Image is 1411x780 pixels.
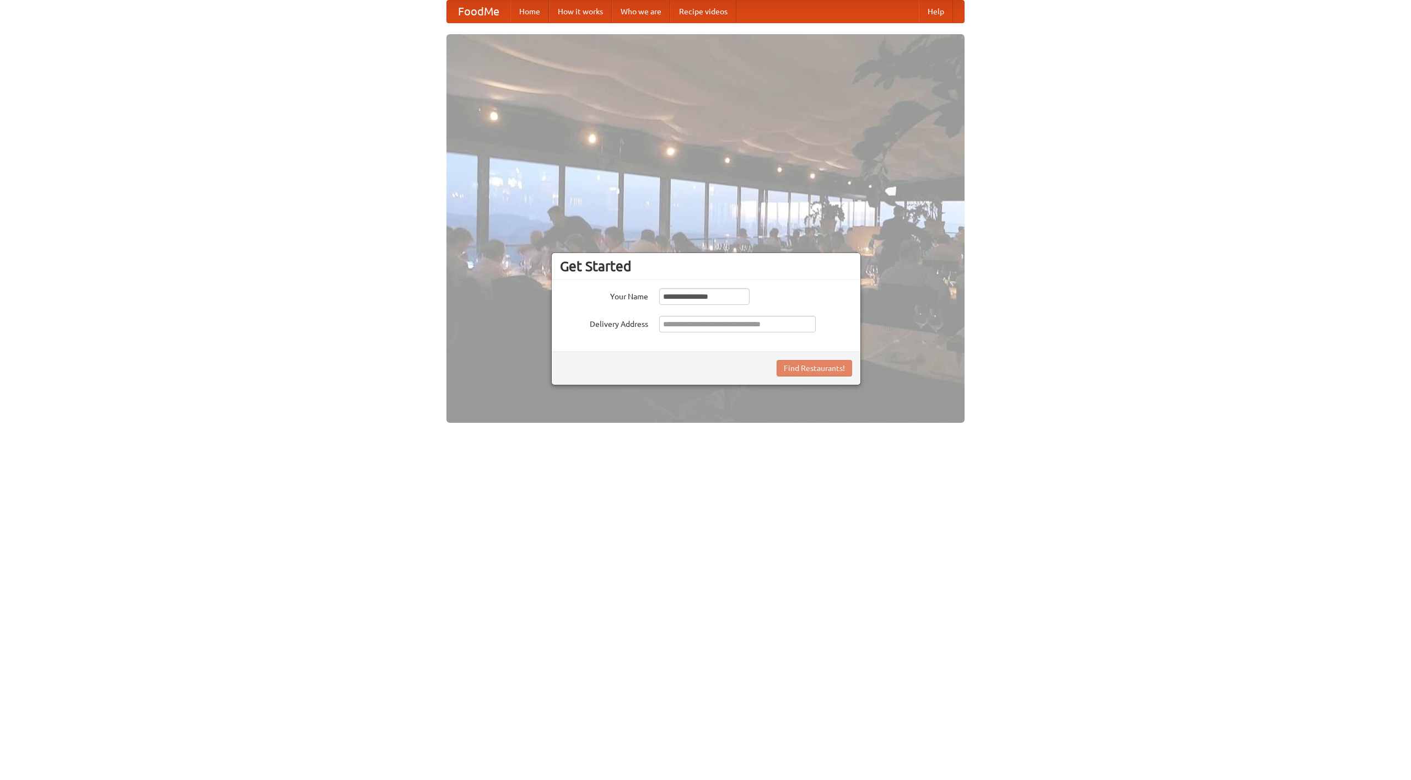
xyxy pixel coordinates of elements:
a: Recipe videos [670,1,736,23]
a: FoodMe [447,1,510,23]
a: Help [919,1,953,23]
a: Home [510,1,549,23]
button: Find Restaurants! [777,360,852,376]
a: Who we are [612,1,670,23]
h3: Get Started [560,258,852,275]
label: Your Name [560,288,648,302]
a: How it works [549,1,612,23]
label: Delivery Address [560,316,648,330]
